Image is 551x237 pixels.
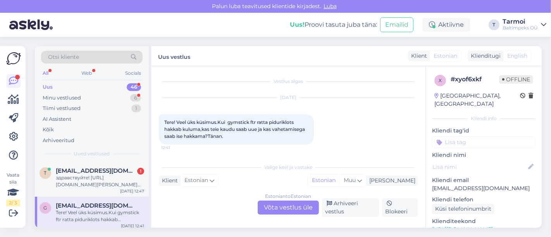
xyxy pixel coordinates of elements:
[164,119,306,139] span: Tere! Veel üks küsimus.Kui gymstick ftr ratta piduriklots hakkab kuluma,kas teie kaudu saab uue j...
[290,21,305,28] b: Uus!
[43,83,53,91] div: Uus
[56,167,136,174] span: timur.kozlov@gmail.com
[432,184,536,192] p: [EMAIL_ADDRESS][DOMAIN_NAME]
[432,136,536,148] input: Lisa tag
[124,68,143,78] div: Socials
[432,204,494,214] div: Küsi telefoninumbrit
[130,94,141,102] div: 6
[159,164,418,171] div: Valige keel ja vastake
[432,217,536,225] p: Klienditeekond
[44,170,47,176] span: t
[344,177,356,184] span: Muu
[432,151,536,159] p: Kliendi nimi
[159,177,178,185] div: Klient
[74,150,110,157] span: Uued vestlused
[6,52,21,65] img: Askly Logo
[503,25,538,31] div: Baltimpeks OÜ
[127,83,141,91] div: 46
[43,126,54,134] div: Kõik
[137,168,144,175] div: 1
[322,198,379,217] div: Arhiveeri vestlus
[80,68,94,78] div: Web
[121,223,144,229] div: [DATE] 12:41
[432,196,536,204] p: Kliendi telefon
[366,177,415,185] div: [PERSON_NAME]
[321,3,339,10] span: Luba
[258,201,319,215] div: Võta vestlus üle
[41,68,50,78] div: All
[451,75,499,84] div: # xyof6xkf
[43,94,81,102] div: Minu vestlused
[489,19,499,30] div: T
[158,51,190,61] label: Uus vestlus
[48,53,79,61] span: Otsi kliente
[432,176,536,184] p: Kliendi email
[434,52,457,60] span: Estonian
[43,105,81,112] div: Tiimi vestlused
[432,226,493,233] a: [URL][DOMAIN_NAME]
[131,105,141,112] div: 1
[120,188,144,194] div: [DATE] 12:47
[439,77,442,83] span: x
[159,94,418,101] div: [DATE]
[43,115,71,123] div: AI Assistent
[308,175,339,186] div: Estonian
[56,202,136,209] span: gerlipoder300@gmail.com
[6,172,20,206] div: Vaata siia
[265,193,312,200] div: Estonian to Estonian
[468,52,501,60] div: Klienditugi
[503,19,538,25] div: Tarmoi
[6,199,20,206] div: 2 / 3
[507,52,527,60] span: English
[382,198,418,217] div: Blokeeri
[380,17,413,32] button: Emailid
[44,205,47,211] span: g
[432,127,536,135] p: Kliendi tag'id
[159,78,418,85] div: Vestlus algas
[56,174,144,188] div: здравствуйте! [URL][DOMAIN_NAME][PERSON_NAME] Telli kohe [PERSON_NAME] [PERSON_NAME] juba [DATE] ...
[499,75,533,84] span: Offline
[161,145,190,151] span: 12:41
[434,92,520,108] div: [GEOGRAPHIC_DATA], [GEOGRAPHIC_DATA]
[503,19,546,31] a: TarmoiBaltimpeks OÜ
[184,176,208,185] span: Estonian
[56,209,144,223] div: Tere! Veel üks küsimus.Kui gymstick ftr ratta piduriklots hakkab kuluma,kas teie kaudu saab uue j...
[432,163,527,171] input: Lisa nimi
[423,18,470,32] div: Aktiivne
[43,137,74,144] div: Arhiveeritud
[290,20,377,29] div: Proovi tasuta juba täna:
[408,52,427,60] div: Klient
[432,115,536,122] div: Kliendi info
